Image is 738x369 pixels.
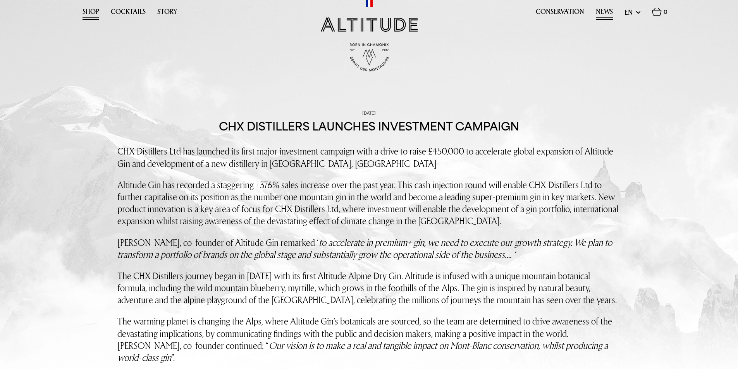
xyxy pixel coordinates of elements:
p: CHX Distillers Ltd has launched its first major investment campaign with a drive to raise £450,00... [117,145,621,169]
em: Our vision is to make a real and tangible impact on Mont-Blanc conservation, whilst producing a w... [117,339,608,364]
a: Story [157,8,177,20]
p: [DATE] [179,110,559,116]
a: 0 [652,8,667,20]
a: News [596,8,613,20]
p: Altitude Gin has recorded a staggering +376% sales increase over the past year. This cash injecti... [117,179,621,227]
h1: CHX Distillers launches investment campaign [219,120,519,134]
a: Shop [83,8,99,20]
p: The CHX Distillers journey began in [DATE] with its first Altitude Alpine Dry Gin. Altitude is in... [117,270,621,306]
a: Cocktails [111,8,146,20]
p: [PERSON_NAME], co-founder of Altitude Gin remarked ‘ [117,237,621,261]
p: The warming planet is changing the Alps, where Altitude Gin’s botanicals are sourced, so the team... [117,315,621,364]
img: Altitude Gin [321,17,418,32]
em: to accelerate in premium+ gin, we need to execute our growth strategy. We plan to transform a por... [117,236,612,261]
img: Born in Chamonix - Est. 2017 - Espirit des Montagnes [350,43,389,72]
img: Basket [652,8,662,16]
a: Conservation [536,8,584,20]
